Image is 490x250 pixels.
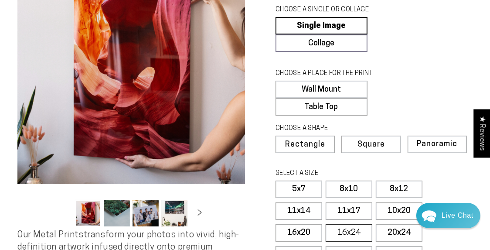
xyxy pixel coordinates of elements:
legend: CHOOSE A SHAPE [276,124,390,134]
label: 8x10 [326,181,372,198]
button: Load image 1 in gallery view [75,200,101,226]
label: 11x17 [326,202,372,220]
a: Single Image [276,17,367,34]
label: Table Top [276,98,367,116]
div: Chat widget toggle [416,203,480,228]
legend: CHOOSE A SINGLE OR COLLAGE [276,5,390,15]
label: 16x20 [276,224,322,242]
label: 16x24 [326,224,372,242]
a: Collage [276,34,367,52]
label: 5x7 [276,181,322,198]
legend: CHOOSE A PLACE FOR THE PRINT [276,69,390,79]
legend: SELECT A SIZE [276,169,390,178]
div: Click to open Judge.me floating reviews tab [473,109,490,158]
span: Square [357,141,385,149]
label: 8x12 [376,181,422,198]
button: Slide right [190,204,209,223]
div: Contact Us Directly [442,203,473,228]
label: 11x14 [276,202,322,220]
label: Wall Mount [276,81,367,98]
button: Slide left [53,204,72,223]
button: Load image 4 in gallery view [161,200,187,226]
button: Load image 2 in gallery view [104,200,130,226]
button: Load image 3 in gallery view [133,200,159,226]
label: 20x24 [376,224,422,242]
label: 10x20 [376,202,422,220]
span: Rectangle [285,141,325,149]
span: Panoramic [417,140,457,148]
